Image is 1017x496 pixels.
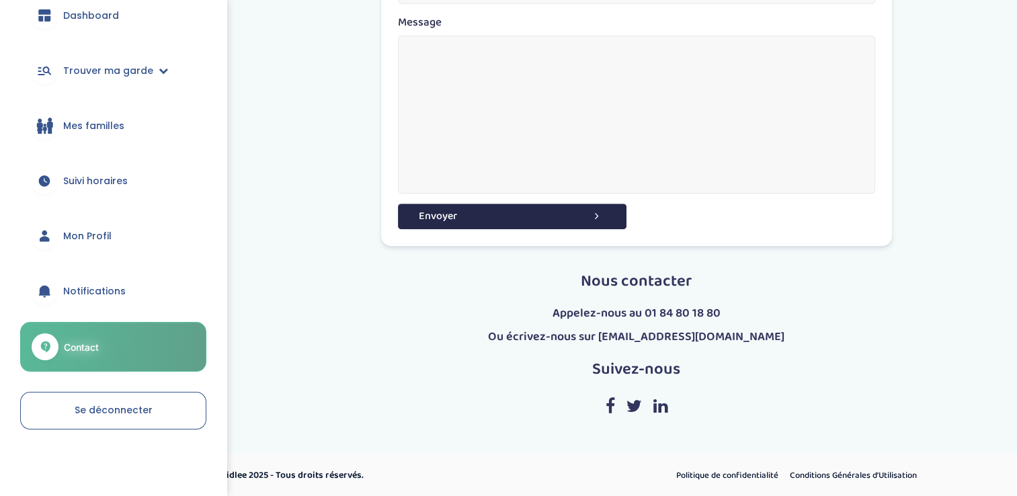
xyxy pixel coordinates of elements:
label: Message [398,14,442,32]
a: Mes familles [20,101,206,150]
span: Dashboard [63,9,119,23]
a: Conditions Générales d’Utilisation [785,467,922,485]
span: Contact [64,340,99,354]
p: © Kidlee 2025 - Tous droits réservés. [212,468,566,483]
h2: Suivez-nous [381,361,892,378]
a: Trouver ma garde [20,46,206,95]
span: Mes familles [63,119,124,133]
button: Envoyer [398,204,626,229]
span: Se déconnecter [75,403,153,417]
h4: Appelez-nous au 01 84 80 18 80 [381,307,892,321]
h4: Ou écrivez-nous sur [EMAIL_ADDRESS][DOMAIN_NAME] [381,331,892,344]
a: Notifications [20,267,206,315]
h2: Nous contacter [381,273,892,290]
span: Trouver ma garde [63,64,153,78]
a: Mon Profil [20,212,206,260]
a: Politique de confidentialité [672,467,783,485]
span: Suivi horaires [63,174,128,188]
a: Contact [20,322,206,372]
a: Suivi horaires [20,157,206,205]
span: Notifications [63,284,126,298]
span: Mon Profil [63,229,112,243]
a: Se déconnecter [20,392,206,429]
